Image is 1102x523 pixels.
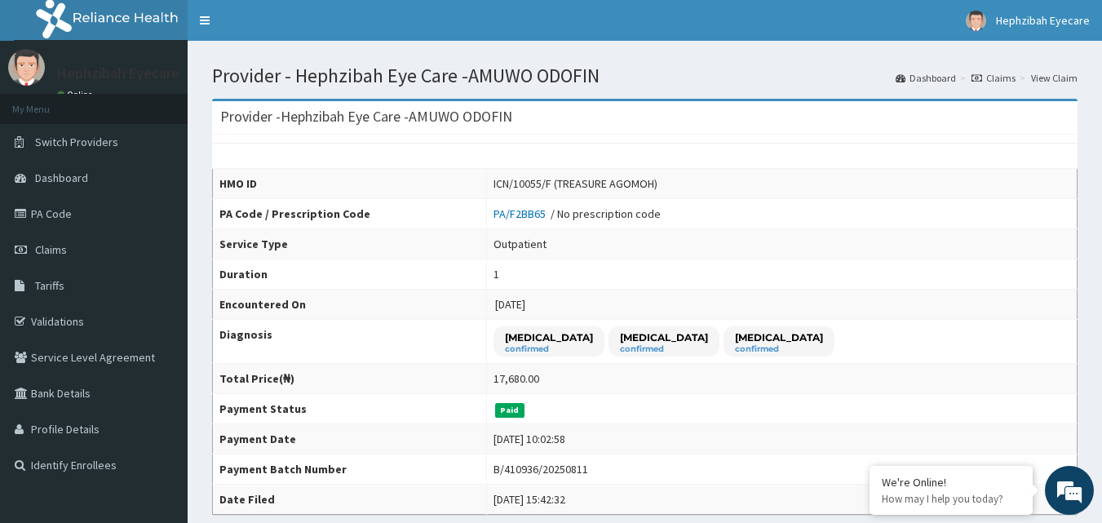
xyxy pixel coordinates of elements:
[213,320,487,364] th: Diagnosis
[493,491,565,507] div: [DATE] 15:42:32
[213,199,487,229] th: PA Code / Prescription Code
[213,229,487,259] th: Service Type
[1031,71,1078,85] a: View Claim
[213,454,487,485] th: Payment Batch Number
[213,290,487,320] th: Encountered On
[212,65,1078,86] h1: Provider - Hephzibah Eye Care -AMUWO ODOFIN
[735,330,823,344] p: [MEDICAL_DATA]
[220,109,512,124] h3: Provider - Hephzibah Eye Care -AMUWO ODOFIN
[495,297,525,312] span: [DATE]
[35,135,118,149] span: Switch Providers
[35,171,88,185] span: Dashboard
[213,394,487,424] th: Payment Status
[896,71,956,85] a: Dashboard
[57,89,96,100] a: Online
[505,345,593,353] small: confirmed
[213,169,487,199] th: HMO ID
[8,49,45,86] img: User Image
[495,403,524,418] span: Paid
[493,266,499,282] div: 1
[966,11,986,31] img: User Image
[493,461,588,477] div: B/410936/20250811
[493,206,551,221] a: PA/F2BB65
[213,364,487,394] th: Total Price(₦)
[493,175,657,192] div: ICN/10055/F (TREASURE AGOMOH)
[493,206,661,222] div: / No prescription code
[996,13,1090,28] span: Hephzibah Eyecare
[505,330,593,344] p: [MEDICAL_DATA]
[35,242,67,257] span: Claims
[213,424,487,454] th: Payment Date
[620,345,708,353] small: confirmed
[213,485,487,515] th: Date Filed
[735,345,823,353] small: confirmed
[493,236,547,252] div: Outpatient
[493,370,539,387] div: 17,680.00
[620,330,708,344] p: [MEDICAL_DATA]
[493,431,565,447] div: [DATE] 10:02:58
[882,475,1020,490] div: We're Online!
[35,278,64,293] span: Tariffs
[971,71,1016,85] a: Claims
[213,259,487,290] th: Duration
[57,66,179,81] p: Hephzibah Eyecare
[882,492,1020,506] p: How may I help you today?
